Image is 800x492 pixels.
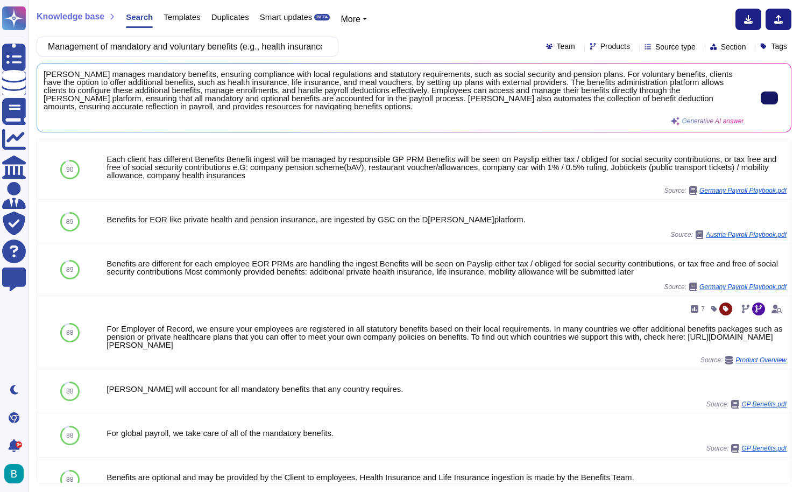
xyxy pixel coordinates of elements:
[107,259,787,276] div: Benefits are different for each employee EOR PRMs are handling the ingest Benefits will be seen o...
[37,12,104,21] span: Knowledge base
[107,429,787,437] div: For global payroll, we take care of all of the mandatory benefits.
[741,445,787,452] span: GP Benefits.pdf
[655,43,696,51] span: Source type
[2,462,31,486] button: user
[600,43,630,50] span: Products
[16,441,22,448] div: 9+
[699,187,787,194] span: Germany Payroll Playbook.pdf
[107,385,787,393] div: [PERSON_NAME] will account for all mandatory benefits that any country requires.
[66,476,73,483] span: 88
[66,432,73,439] span: 88
[341,15,360,24] span: More
[66,219,73,225] span: 89
[664,186,787,195] span: Source:
[706,231,787,238] span: Austria Payroll Playbook.pdf
[107,215,787,223] div: Benefits for EOR like private health and pension insurance, are ingested by GSC on the D[PERSON_N...
[701,306,705,312] span: 7
[107,155,787,179] div: Each client has different Benefits Benefit ingest will be managed by responsible GP PRM Benefits ...
[107,325,787,349] div: For Employer of Record, we ensure your employees are registered in all statutory benefits based o...
[107,473,787,481] div: Benefits are optional and may be provided by the Client to employees. Health Insurance and Life I...
[126,13,153,21] span: Search
[43,37,327,56] input: Search a question or template...
[741,401,787,407] span: GP Benefits.pdf
[66,266,73,273] span: 89
[211,13,249,21] span: Duplicates
[44,70,744,110] span: [PERSON_NAME] manages mandatory benefits, ensuring compliance with local regulations and statutor...
[700,356,787,364] span: Source:
[260,13,313,21] span: Smart updates
[66,329,73,336] span: 88
[721,43,746,51] span: Section
[699,284,787,290] span: Germany Payroll Playbook.pdf
[735,357,787,363] span: Product Overview
[771,43,787,50] span: Tags
[682,118,744,124] span: Generative AI answer
[664,283,787,291] span: Source:
[671,230,787,239] span: Source:
[557,43,575,50] span: Team
[164,13,200,21] span: Templates
[314,14,330,20] div: BETA
[341,13,367,26] button: More
[706,444,787,453] span: Source:
[66,166,73,173] span: 90
[66,388,73,395] span: 88
[4,464,24,483] img: user
[706,400,787,409] span: Source:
